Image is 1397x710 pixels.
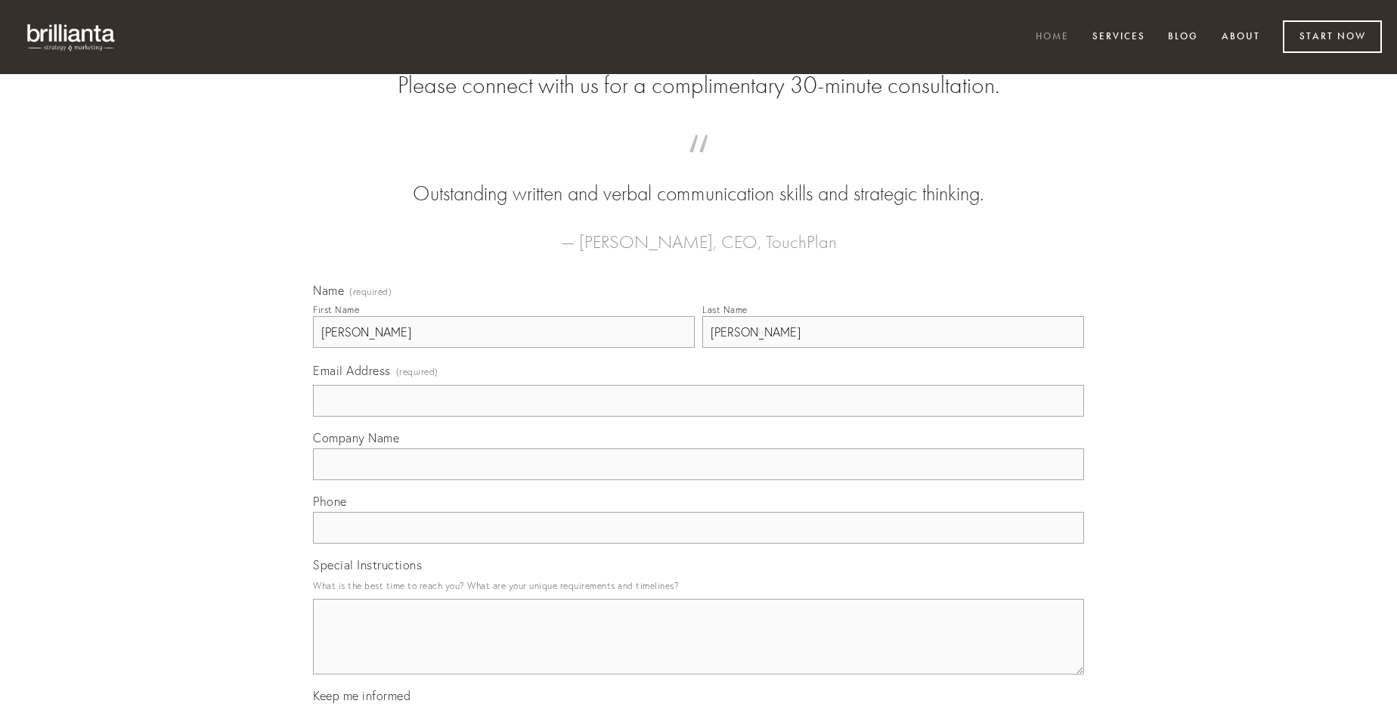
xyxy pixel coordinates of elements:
[313,557,422,572] span: Special Instructions
[313,363,391,378] span: Email Address
[1283,20,1382,53] a: Start Now
[1212,25,1270,50] a: About
[313,430,399,445] span: Company Name
[337,150,1060,209] blockquote: Outstanding written and verbal communication skills and strategic thinking.
[1158,25,1208,50] a: Blog
[313,575,1084,596] p: What is the best time to reach you? What are your unique requirements and timelines?
[396,361,438,382] span: (required)
[1026,25,1079,50] a: Home
[337,209,1060,257] figcaption: — [PERSON_NAME], CEO, TouchPlan
[313,304,359,315] div: First Name
[1083,25,1155,50] a: Services
[313,494,347,509] span: Phone
[313,283,344,298] span: Name
[313,71,1084,100] h2: Please connect with us for a complimentary 30-minute consultation.
[313,688,410,703] span: Keep me informed
[15,15,129,59] img: brillianta - research, strategy, marketing
[349,287,392,296] span: (required)
[702,304,748,315] div: Last Name
[337,150,1060,179] span: “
